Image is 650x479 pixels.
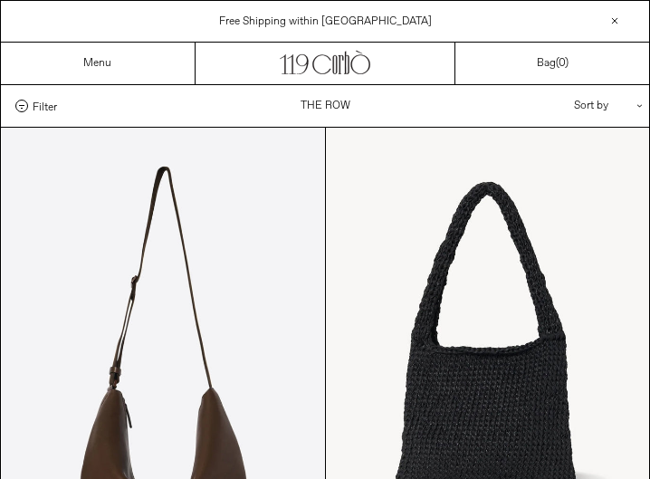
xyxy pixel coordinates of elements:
[33,100,57,112] span: Filter
[219,14,432,29] a: Free Shipping within [GEOGRAPHIC_DATA]
[537,55,569,72] a: Bag()
[559,56,569,71] span: )
[83,56,111,71] a: Menu
[468,85,631,127] div: Sort by
[559,56,565,71] span: 0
